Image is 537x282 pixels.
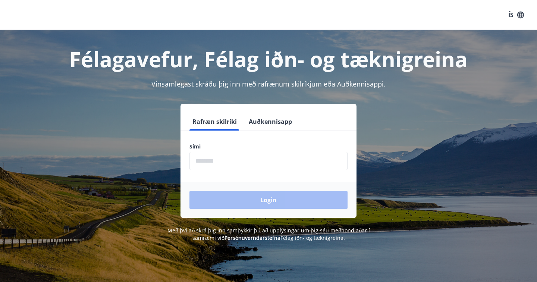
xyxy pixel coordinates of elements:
[167,227,370,241] span: Með því að skrá þig inn samþykkir þú að upplýsingar um þig séu meðhöndlaðar í samræmi við Félag i...
[224,234,280,241] a: Persónuverndarstefna
[504,8,528,22] button: ÍS
[9,45,528,73] h1: Félagavefur, Félag iðn- og tæknigreina
[151,79,386,88] span: Vinsamlegast skráðu þig inn með rafrænum skilríkjum eða Auðkennisappi.
[189,143,348,150] label: Sími
[189,113,240,131] button: Rafræn skilríki
[246,113,295,131] button: Auðkennisapp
